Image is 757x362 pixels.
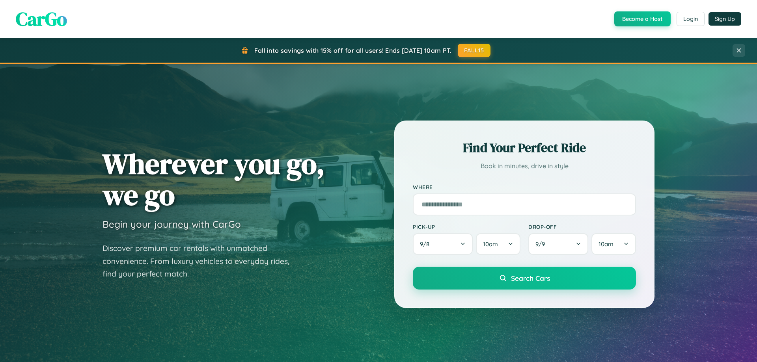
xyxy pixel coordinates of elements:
[413,267,636,290] button: Search Cars
[614,11,671,26] button: Become a Host
[599,240,613,248] span: 10am
[413,233,473,255] button: 9/8
[677,12,705,26] button: Login
[413,223,520,230] label: Pick-up
[591,233,636,255] button: 10am
[254,46,452,54] span: Fall into savings with 15% off for all users! Ends [DATE] 10am PT.
[458,44,491,57] button: FALL15
[483,240,498,248] span: 10am
[511,274,550,282] span: Search Cars
[16,6,67,32] span: CarGo
[413,184,636,190] label: Where
[528,223,636,230] label: Drop-off
[535,240,549,248] span: 9 / 9
[103,218,241,230] h3: Begin your journey with CarGo
[709,12,741,26] button: Sign Up
[103,242,300,280] p: Discover premium car rentals with unmatched convenience. From luxury vehicles to everyday rides, ...
[420,240,433,248] span: 9 / 8
[103,148,325,210] h1: Wherever you go, we go
[413,139,636,156] h2: Find Your Perfect Ride
[528,233,588,255] button: 9/9
[413,160,636,172] p: Book in minutes, drive in style
[476,233,520,255] button: 10am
